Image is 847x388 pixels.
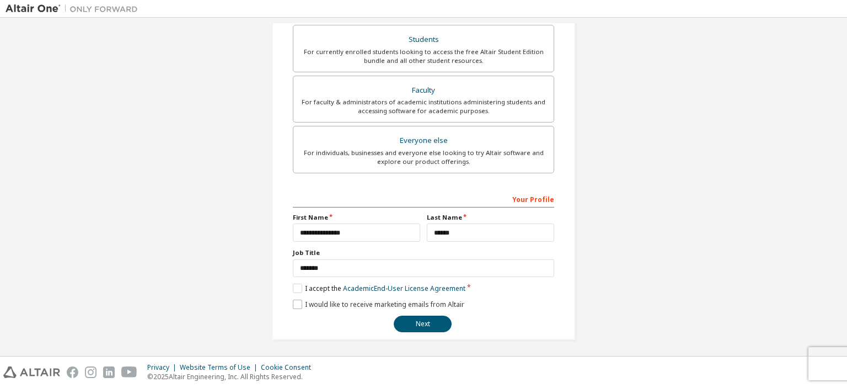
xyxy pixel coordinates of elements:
img: facebook.svg [67,366,78,378]
div: Students [300,32,547,47]
label: Last Name [427,213,554,222]
p: © 2025 Altair Engineering, Inc. All Rights Reserved. [147,372,318,381]
img: Altair One [6,3,143,14]
div: Cookie Consent [261,363,318,372]
div: Your Profile [293,190,554,208]
label: I would like to receive marketing emails from Altair [293,300,464,309]
img: instagram.svg [85,366,97,378]
div: For individuals, businesses and everyone else looking to try Altair software and explore our prod... [300,148,547,166]
div: For faculty & administrators of academic institutions administering students and accessing softwa... [300,98,547,115]
a: Academic End-User License Agreement [343,284,465,293]
div: Privacy [147,363,180,372]
label: Job Title [293,248,554,257]
img: altair_logo.svg [3,366,60,378]
div: Everyone else [300,133,547,148]
label: First Name [293,213,420,222]
div: Faculty [300,83,547,98]
img: youtube.svg [121,366,137,378]
div: For currently enrolled students looking to access the free Altair Student Edition bundle and all ... [300,47,547,65]
div: Website Terms of Use [180,363,261,372]
img: linkedin.svg [103,366,115,378]
label: I accept the [293,284,465,293]
button: Next [394,316,452,332]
